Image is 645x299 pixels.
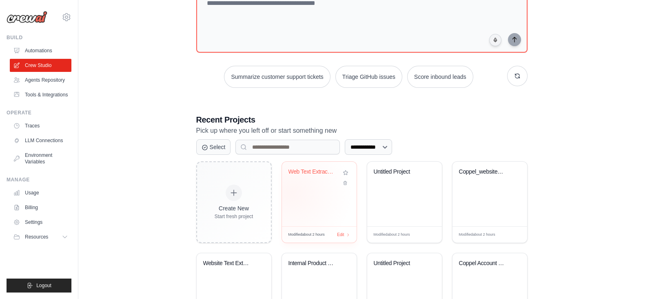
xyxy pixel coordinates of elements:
div: Operate [7,109,71,116]
div: Web Text Extraction with CoppelTextExtract [288,168,338,176]
button: Select [196,139,231,155]
div: Coppel Account Email Extractor [459,260,508,267]
button: Add to favorites [341,168,350,177]
span: Edit [337,232,344,238]
a: Billing [10,201,71,214]
a: Usage [10,186,71,199]
h3: Recent Projects [196,114,528,125]
a: Crew Studio [10,59,71,72]
span: Resources [25,234,48,240]
button: Delete project [341,179,350,187]
button: Triage GitHub issues [335,66,402,88]
button: Click to speak your automation idea [489,34,501,46]
button: Logout [7,279,71,292]
button: Score inbound leads [407,66,473,88]
a: Environment Variables [10,149,71,168]
div: Website Text Extractor [203,260,253,267]
a: LLM Connections [10,134,71,147]
img: Logo [7,11,47,23]
a: Agents Repository [10,74,71,87]
button: Get new suggestions [507,66,528,86]
div: Internal Product Data Extractor [288,260,338,267]
div: Create New [215,204,253,212]
button: Summarize customer support tickets [224,66,330,88]
span: Modified about 2 hours [459,232,495,238]
div: Untitled Project [374,168,423,176]
span: Edit [508,232,514,238]
a: Automations [10,44,71,57]
div: Untitled Project [374,260,423,267]
span: Logout [36,282,51,289]
a: Tools & Integrations [10,88,71,101]
div: Manage [7,176,71,183]
span: Modified about 2 hours [288,232,325,238]
a: Traces [10,119,71,132]
span: Modified about 2 hours [374,232,410,238]
div: Coppel_website_text_PV [459,168,508,176]
p: Pick up where you left off or start something new [196,125,528,136]
div: Build [7,34,71,41]
a: Settings [10,216,71,229]
span: Edit [422,232,429,238]
button: Resources [10,230,71,243]
div: Start fresh project [215,213,253,220]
